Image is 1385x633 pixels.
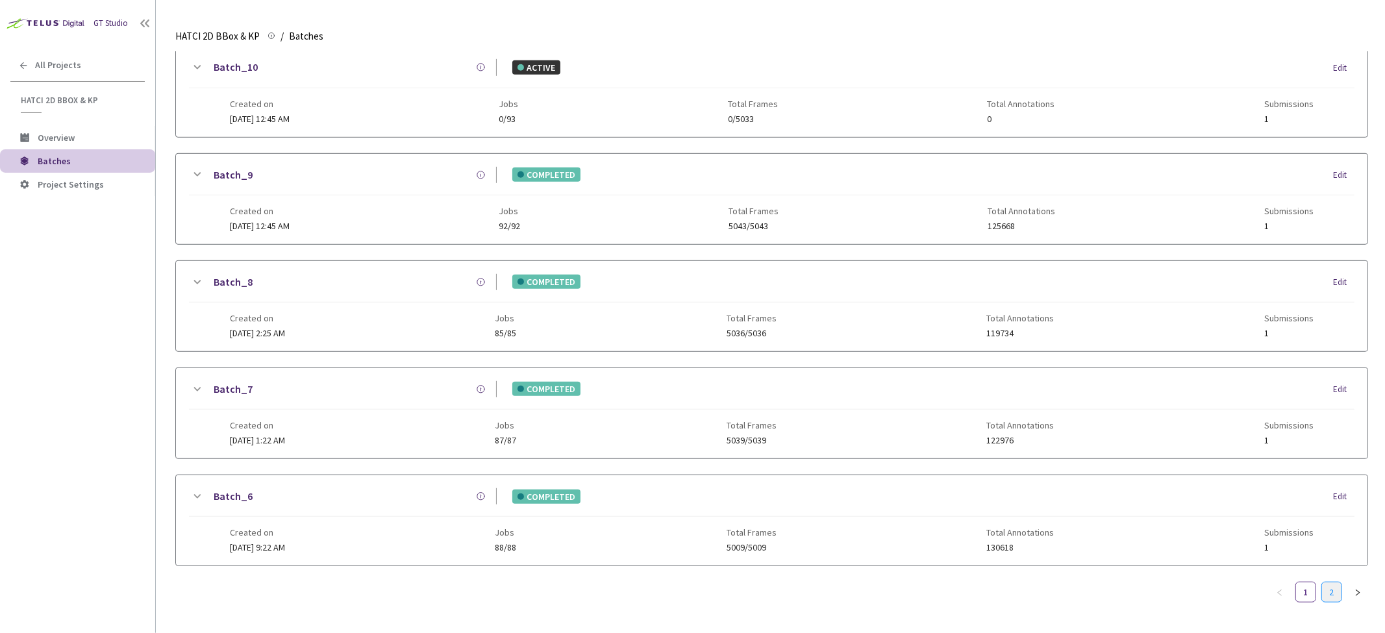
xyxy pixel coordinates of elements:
[728,99,778,109] span: Total Frames
[1322,582,1341,602] a: 2
[1264,329,1314,338] span: 1
[1295,582,1316,602] li: 1
[495,420,516,430] span: Jobs
[1276,589,1284,597] span: left
[230,434,285,446] span: [DATE] 1:22 AM
[176,46,1367,136] div: Batch_10ACTIVEEditCreated on[DATE] 12:45 AMJobs0/93Total Frames0/5033Total Annotations0Submissions1
[289,29,323,44] span: Batches
[988,221,1055,231] span: 125668
[512,60,560,75] div: ACTIVE
[495,527,516,538] span: Jobs
[230,99,290,109] span: Created on
[512,168,580,182] div: COMPLETED
[230,420,285,430] span: Created on
[214,488,253,504] a: Batch_6
[94,18,128,30] div: GT Studio
[987,329,1054,338] span: 119734
[1264,206,1314,216] span: Submissions
[987,420,1054,430] span: Total Annotations
[1264,313,1314,323] span: Submissions
[499,221,520,231] span: 92/92
[21,95,137,106] span: HATCI 2D BBox & KP
[499,114,518,124] span: 0/93
[1264,420,1314,430] span: Submissions
[728,114,778,124] span: 0/5033
[230,220,290,232] span: [DATE] 12:45 AM
[1347,582,1368,602] li: Next Page
[230,541,285,553] span: [DATE] 9:22 AM
[35,60,81,71] span: All Projects
[38,155,71,167] span: Batches
[1269,582,1290,602] li: Previous Page
[1333,383,1354,396] div: Edit
[987,313,1054,323] span: Total Annotations
[214,381,253,397] a: Batch_7
[214,274,253,290] a: Batch_8
[988,99,1055,109] span: Total Annotations
[499,99,518,109] span: Jobs
[987,436,1054,445] span: 122976
[499,206,520,216] span: Jobs
[1333,276,1354,289] div: Edit
[727,527,777,538] span: Total Frames
[727,436,777,445] span: 5039/5039
[1333,490,1354,503] div: Edit
[729,221,779,231] span: 5043/5043
[230,313,285,323] span: Created on
[1354,589,1362,597] span: right
[175,29,260,44] span: HATCI 2D BBox & KP
[512,382,580,396] div: COMPLETED
[987,543,1054,552] span: 130618
[512,490,580,504] div: COMPLETED
[987,527,1054,538] span: Total Annotations
[176,475,1367,565] div: Batch_6COMPLETEDEditCreated on[DATE] 9:22 AMJobs88/88Total Frames5009/5009Total Annotations130618...
[988,114,1055,124] span: 0
[495,543,516,552] span: 88/88
[727,420,777,430] span: Total Frames
[1264,543,1314,552] span: 1
[176,261,1367,351] div: Batch_8COMPLETEDEditCreated on[DATE] 2:25 AMJobs85/85Total Frames5036/5036Total Annotations119734...
[214,59,258,75] a: Batch_10
[1333,169,1354,182] div: Edit
[1321,582,1342,602] li: 2
[727,543,777,552] span: 5009/5009
[1264,436,1314,445] span: 1
[1264,114,1314,124] span: 1
[988,206,1055,216] span: Total Annotations
[495,313,516,323] span: Jobs
[214,167,253,183] a: Batch_9
[727,313,777,323] span: Total Frames
[176,154,1367,244] div: Batch_9COMPLETEDEditCreated on[DATE] 12:45 AMJobs92/92Total Frames5043/5043Total Annotations12566...
[1347,582,1368,602] button: right
[729,206,779,216] span: Total Frames
[512,275,580,289] div: COMPLETED
[38,179,104,190] span: Project Settings
[1269,582,1290,602] button: left
[495,436,516,445] span: 87/87
[281,29,284,44] li: /
[727,329,777,338] span: 5036/5036
[1333,62,1354,75] div: Edit
[230,527,285,538] span: Created on
[230,113,290,125] span: [DATE] 12:45 AM
[1264,99,1314,109] span: Submissions
[38,132,75,143] span: Overview
[230,206,290,216] span: Created on
[230,327,285,339] span: [DATE] 2:25 AM
[1264,221,1314,231] span: 1
[1264,527,1314,538] span: Submissions
[495,329,516,338] span: 85/85
[1296,582,1316,602] a: 1
[176,368,1367,458] div: Batch_7COMPLETEDEditCreated on[DATE] 1:22 AMJobs87/87Total Frames5039/5039Total Annotations122976...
